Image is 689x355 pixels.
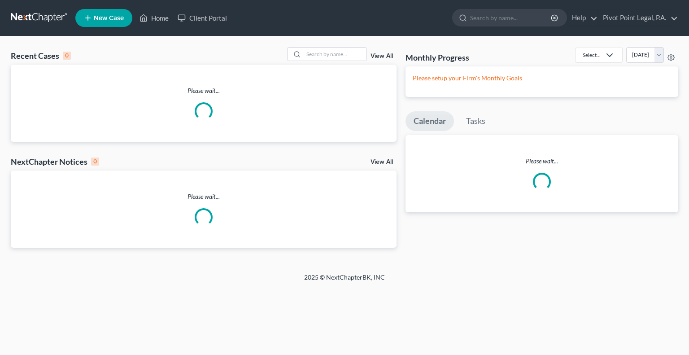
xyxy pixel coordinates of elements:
input: Search by name... [470,9,552,26]
div: NextChapter Notices [11,156,99,167]
h3: Monthly Progress [406,52,469,63]
p: Please wait... [11,86,397,95]
a: View All [371,159,393,165]
a: Home [135,10,173,26]
div: Select... [583,51,601,59]
p: Please wait... [11,192,397,201]
a: View All [371,53,393,59]
a: Client Portal [173,10,231,26]
a: Help [567,10,597,26]
a: Pivot Point Legal, P.A. [598,10,678,26]
div: 2025 © NextChapterBK, INC [89,273,600,289]
p: Please setup your Firm's Monthly Goals [413,74,671,83]
div: Recent Cases [11,50,71,61]
div: 0 [63,52,71,60]
a: Tasks [458,111,493,131]
span: New Case [94,15,124,22]
a: Calendar [406,111,454,131]
p: Please wait... [406,157,678,166]
div: 0 [91,158,99,166]
input: Search by name... [304,48,366,61]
